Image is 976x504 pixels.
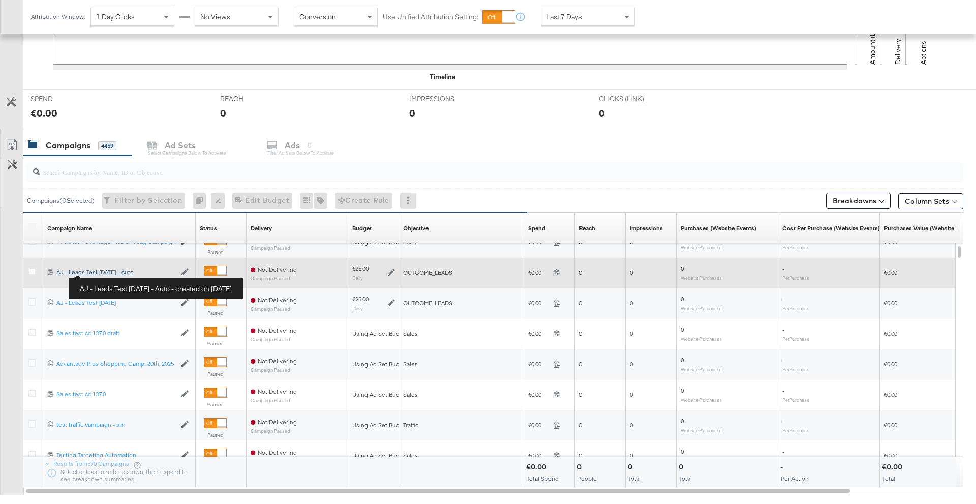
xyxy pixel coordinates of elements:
[352,295,369,303] div: €25.00
[630,391,633,398] span: 0
[56,421,176,429] div: test traffic campaign - sm
[98,141,116,150] div: 4459
[681,427,722,433] sub: Website Purchases
[204,371,227,377] label: Paused
[630,452,633,459] span: 0
[782,336,809,342] sub: Per Purchase
[782,366,809,372] sub: Per Purchase
[882,462,905,472] div: €0.00
[681,387,684,394] span: 0
[30,106,57,120] div: €0.00
[884,360,897,368] span: €0.00
[251,428,297,434] sub: Campaign Paused
[528,224,545,232] div: Spend
[579,269,582,276] span: 0
[681,336,722,342] sub: Website Purchases
[630,269,633,276] span: 0
[352,360,409,368] div: Using Ad Set Budget
[258,449,297,456] span: Not Delivering
[679,462,686,472] div: 0
[782,397,809,403] sub: Per Purchase
[383,12,478,22] label: Use Unified Attribution Setting:
[782,326,784,333] span: -
[528,391,549,398] span: €0.00
[56,390,176,399] a: Sales test cc 137.0
[193,193,211,209] div: 0
[528,224,545,232] a: The total amount spent to date.
[782,224,880,232] div: Cost Per Purchase (Website Events)
[200,224,217,232] a: Shows the current state of your Ad Campaign.
[352,224,372,232] div: Budget
[352,275,363,281] sub: Daily
[403,360,418,368] span: Sales
[251,224,272,232] div: Delivery
[409,94,485,104] span: IMPRESSIONS
[251,398,297,403] sub: Campaign Paused
[30,94,107,104] span: SPEND
[56,360,176,368] a: Advantage Plus Shopping Camp...20th, 2025
[681,417,684,425] span: 0
[579,330,582,337] span: 0
[251,224,272,232] a: Reflects the ability of your Ad Campaign to achieve delivery based on ad states, schedule and bud...
[630,224,663,232] div: Impressions
[47,224,92,232] div: Campaign Name
[204,279,227,286] label: Paused
[630,224,663,232] a: The number of times your ad was served. On mobile apps an ad is counted as served the first time ...
[299,12,336,21] span: Conversion
[204,432,227,438] label: Paused
[884,421,897,429] span: €0.00
[681,366,722,372] sub: Website Purchases
[528,360,549,368] span: €0.00
[782,275,809,281] sub: Per Purchase
[884,269,897,276] span: €0.00
[251,337,297,342] sub: Campaign Paused
[528,452,549,459] span: €0.00
[528,421,549,429] span: €0.00
[577,475,597,482] span: People
[409,106,415,120] div: 0
[780,462,786,472] div: -
[681,275,722,281] sub: Website Purchases
[528,299,549,307] span: €0.00
[403,224,429,232] a: Your campaign's objective.
[681,265,684,272] span: 0
[56,390,176,398] div: Sales test cc 137.0
[56,329,176,337] div: Sales test cc 137.0 draft
[352,391,409,399] div: Using Ad Set Budget
[782,427,809,433] sub: Per Purchase
[782,295,784,303] span: -
[826,193,891,209] button: Breakdowns
[884,330,897,337] span: €0.00
[782,417,784,425] span: -
[56,451,176,459] div: Testing Targeting Automation
[782,387,784,394] span: -
[681,397,722,403] sub: Website Purchases
[200,12,230,21] span: No Views
[681,224,756,232] div: Purchases (Website Events)
[884,224,976,232] div: Purchases Value (Website Events)
[546,12,582,21] span: Last 7 Days
[679,475,692,482] span: Total
[403,269,452,276] span: OUTCOME_LEADS
[258,357,297,365] span: Not Delivering
[46,140,90,151] div: Campaigns
[630,360,633,368] span: 0
[251,367,297,373] sub: Campaign Paused
[630,299,633,307] span: 0
[352,265,369,273] div: €25.00
[403,452,418,459] span: Sales
[579,224,595,232] div: Reach
[204,310,227,317] label: Paused
[251,245,297,251] sub: Campaign Paused
[56,268,176,277] a: AJ - Leads Test [DATE] - Auto
[352,224,372,232] a: The maximum amount you're willing to spend on your ads, on average each day or over the lifetime ...
[403,421,418,429] span: Traffic
[56,299,176,307] a: AJ - Leads Test [DATE]
[681,356,684,364] span: 0
[782,356,784,364] span: -
[56,451,176,460] a: Testing Targeting Automation
[204,401,227,408] label: Paused
[258,296,297,304] span: Not Delivering
[528,269,549,276] span: €0.00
